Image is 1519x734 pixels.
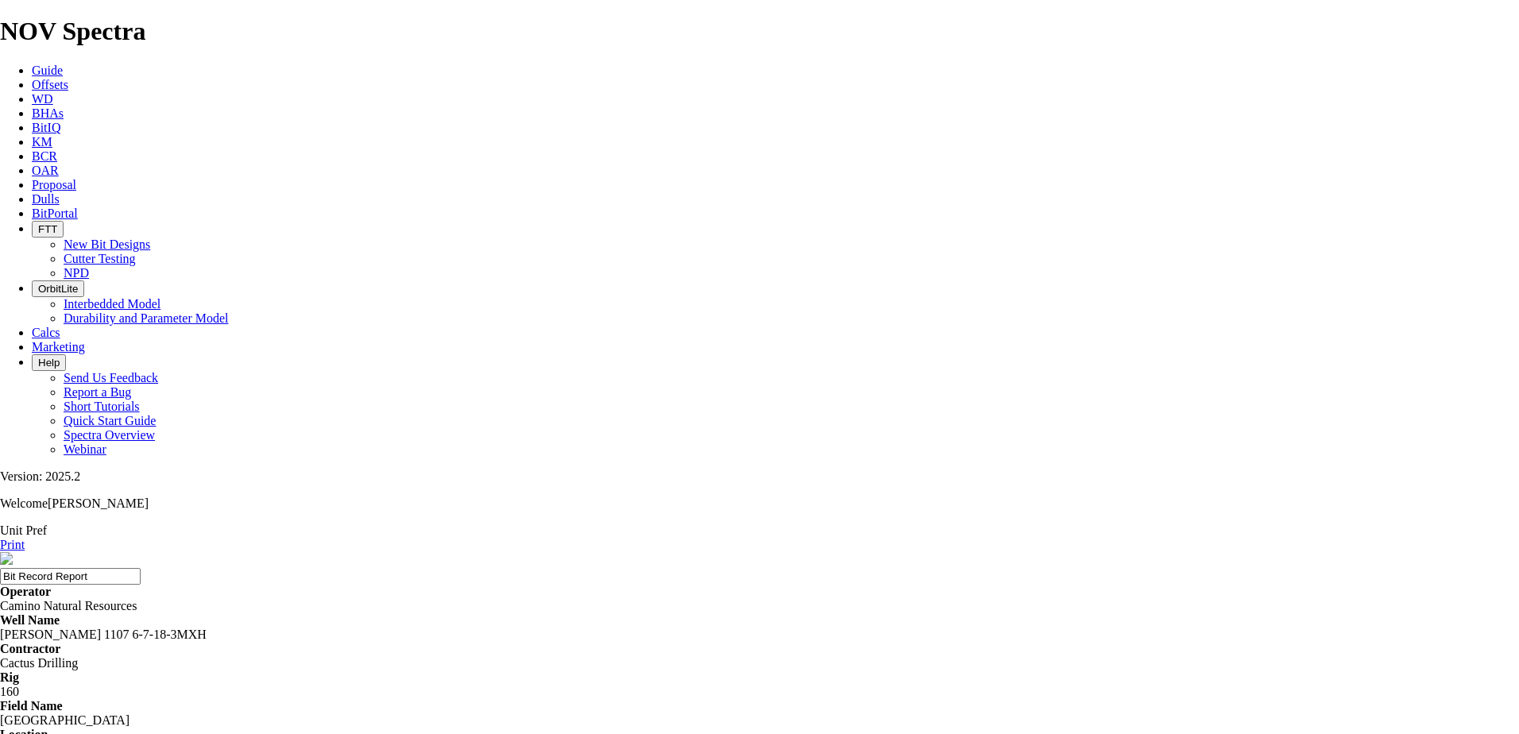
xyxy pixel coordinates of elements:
a: Interbedded Model [64,297,160,311]
a: Durability and Parameter Model [64,311,229,325]
span: OrbitLite [38,283,78,295]
a: Dulls [32,192,60,206]
a: OAR [32,164,59,177]
a: Webinar [64,442,106,456]
a: BitPortal [32,207,78,220]
a: Guide [32,64,63,77]
a: BHAs [32,106,64,120]
button: FTT [32,221,64,238]
span: Help [38,357,60,369]
a: Offsets [32,78,68,91]
a: BitIQ [32,121,60,134]
span: [PERSON_NAME] [48,496,149,510]
button: OrbitLite [32,280,84,297]
a: Spectra Overview [64,428,155,442]
a: Report a Bug [64,385,131,399]
span: FTT [38,223,57,235]
a: Cutter Testing [64,252,136,265]
a: Short Tutorials [64,400,140,413]
a: BCR [32,149,57,163]
a: KM [32,135,52,149]
a: NPD [64,266,89,280]
button: Help [32,354,66,371]
a: New Bit Designs [64,238,150,251]
a: Marketing [32,340,85,353]
a: Proposal [32,178,76,191]
a: Calcs [32,326,60,339]
a: Send Us Feedback [64,371,158,384]
a: WD [32,92,53,106]
a: Quick Start Guide [64,414,156,427]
